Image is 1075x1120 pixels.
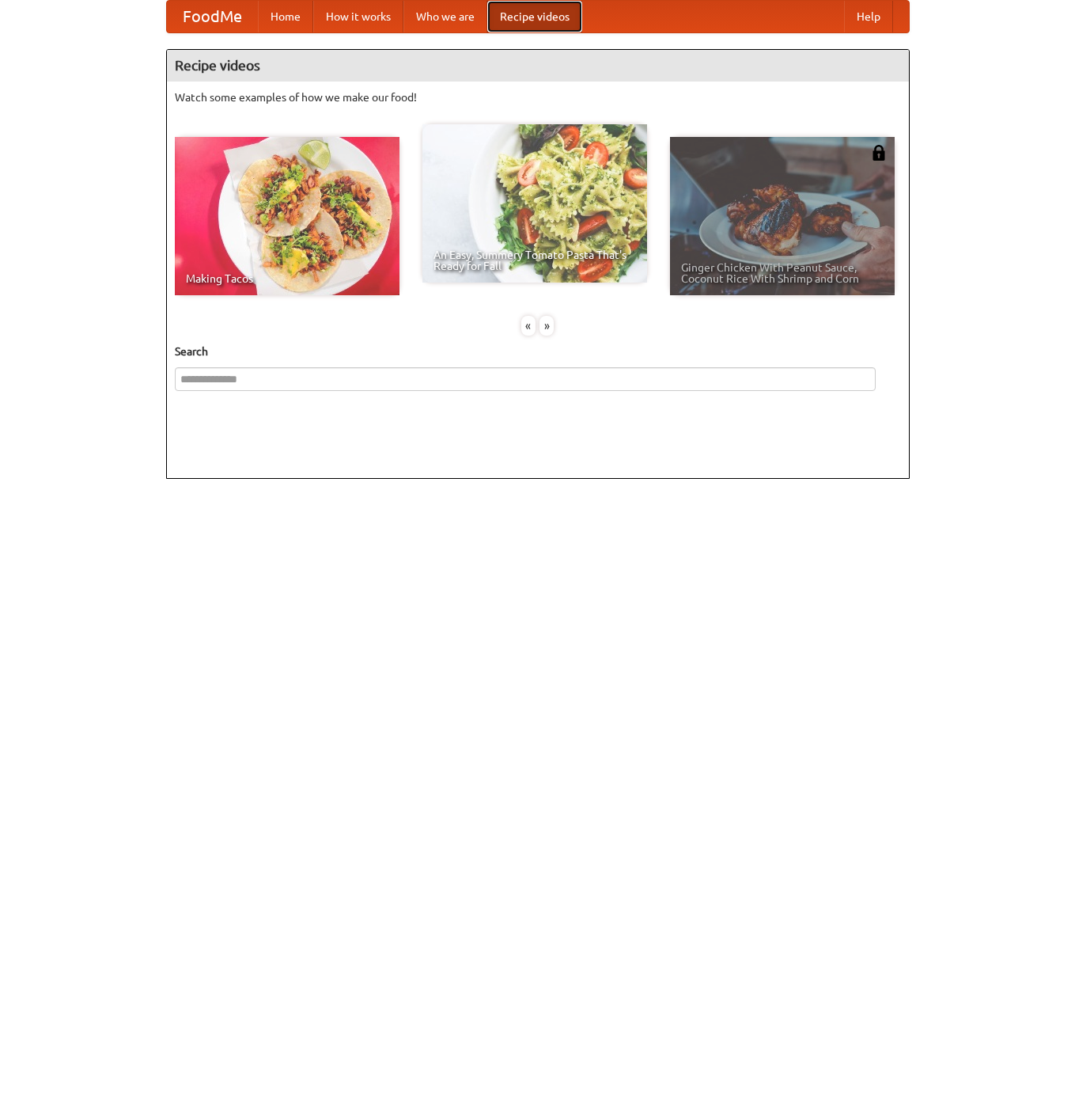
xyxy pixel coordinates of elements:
a: Recipe videos [487,1,582,32]
a: FoodMe [167,1,258,32]
a: Making Tacos [175,137,399,295]
div: » [539,316,554,336]
a: Help [844,1,893,32]
h5: Search [175,344,901,359]
a: An Easy, Summery Tomato Pasta That's Ready for Fall [422,124,647,283]
span: An Easy, Summery Tomato Pasta That's Ready for Fall [433,249,636,271]
div: « [521,316,536,336]
a: How it works [313,1,403,32]
img: 483408.png [871,145,887,161]
span: Making Tacos [186,273,388,284]
h4: Recipe videos [167,50,909,82]
a: Home [258,1,313,32]
p: Watch some examples of how we make our food! [175,89,901,105]
a: Who we are [403,1,487,32]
